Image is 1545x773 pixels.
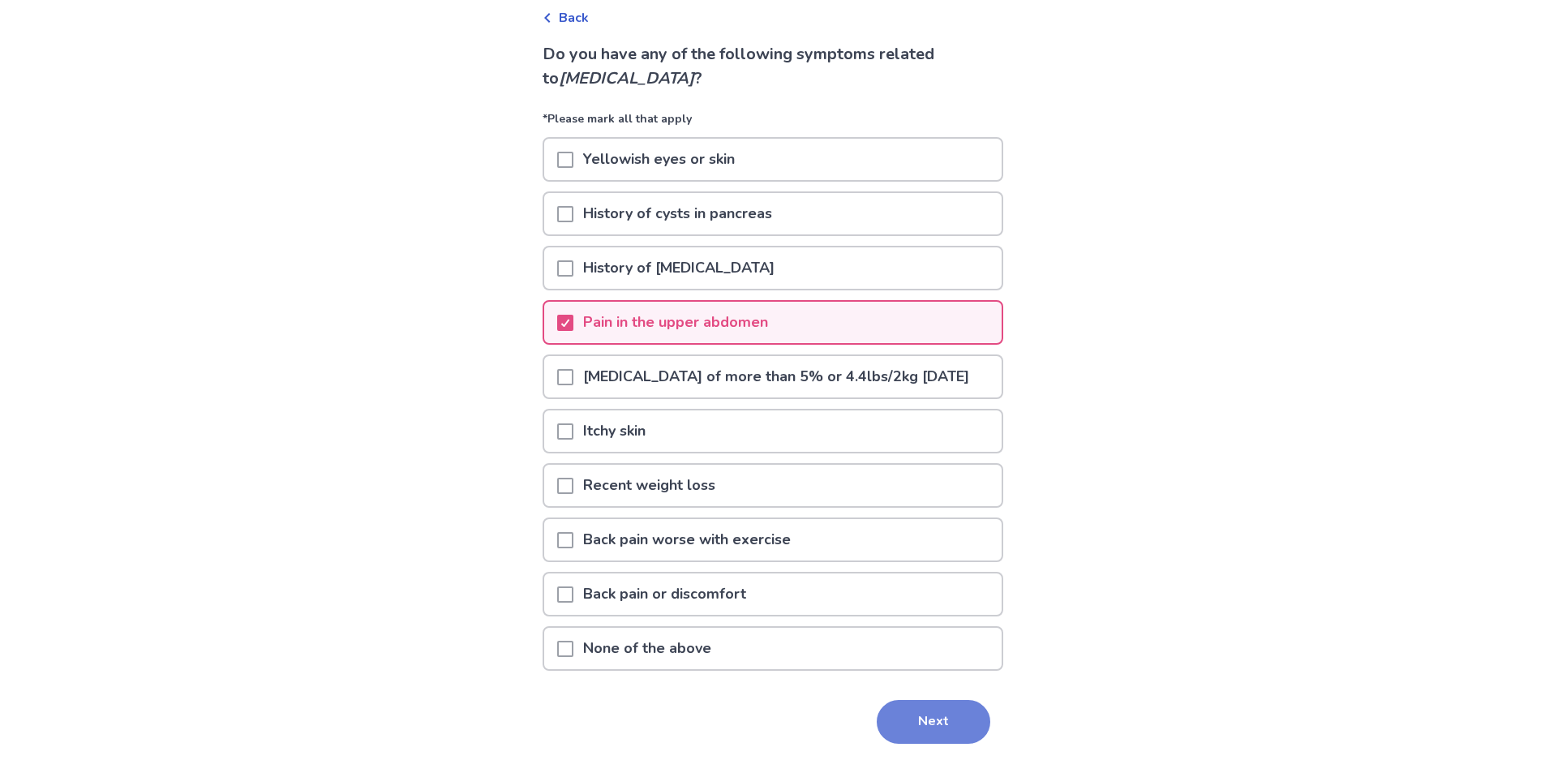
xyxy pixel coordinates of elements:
p: History of [MEDICAL_DATA] [573,247,784,289]
p: Yellowish eyes or skin [573,139,745,180]
p: History of cysts in pancreas [573,193,782,234]
p: Itchy skin [573,410,655,452]
p: Do you have any of the following symptoms related to ? [543,42,1003,91]
p: [MEDICAL_DATA] of more than 5% or 4.4lbs/2kg [DATE] [573,356,979,397]
p: None of the above [573,628,721,669]
p: Pain in the upper abdomen [573,302,778,343]
span: Back [559,8,589,28]
button: Next [877,700,990,744]
p: Recent weight loss [573,465,725,506]
p: Back pain or discomfort [573,573,756,615]
p: *Please mark all that apply [543,110,1003,137]
i: [MEDICAL_DATA] [559,67,694,89]
p: Back pain worse with exercise [573,519,800,560]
